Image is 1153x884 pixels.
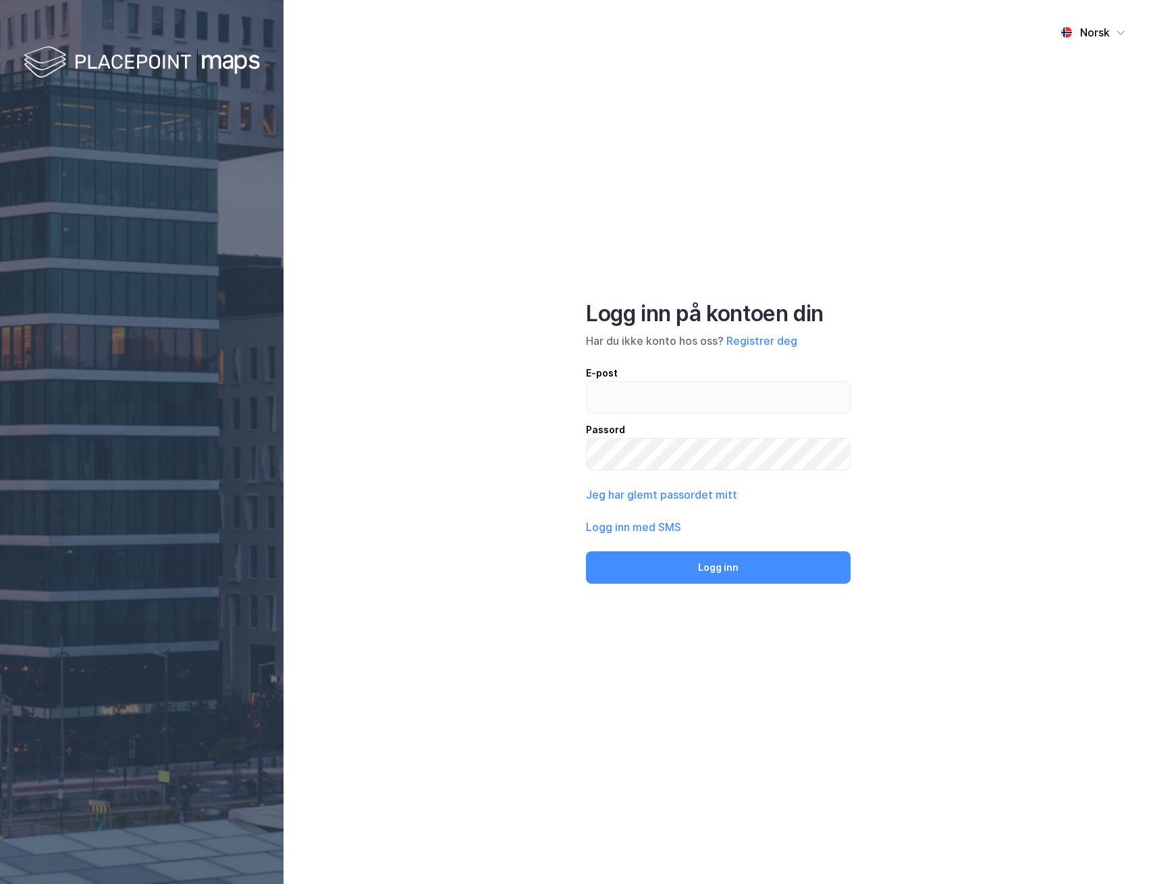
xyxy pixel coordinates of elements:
button: Jeg har glemt passordet mitt [586,487,737,503]
button: Logg inn [586,551,851,584]
img: logo-white.f07954bde2210d2a523dddb988cd2aa7.svg [24,43,260,83]
div: E-post [586,365,851,381]
button: Logg inn med SMS [586,519,681,535]
div: Norsk [1080,24,1110,40]
div: Logg inn på kontoen din [586,300,851,327]
div: Passord [586,422,851,438]
div: Har du ikke konto hos oss? [586,333,851,349]
button: Registrer deg [726,333,797,349]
